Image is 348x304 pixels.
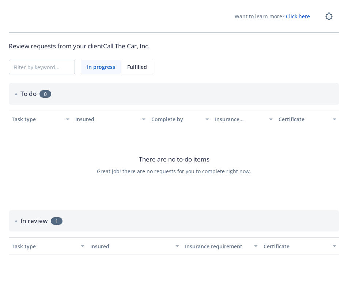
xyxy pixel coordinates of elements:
button: Task type [9,111,72,128]
div: Review requests from your client Call The Car, Inc. [9,41,339,51]
div: Certificate [264,242,328,250]
div: Insurance requirement [215,115,265,123]
button: Insurance requirement [212,111,276,128]
span: There are no to-do items [139,155,209,164]
div: Certificate [279,115,328,123]
button: Certificate [276,111,339,128]
button: Task type [9,237,87,255]
div: Task type [12,115,61,123]
span: 1 [51,217,63,225]
img: Newfront Logo [26,12,66,20]
span: Fulfilled [127,63,147,71]
div: Complete by [151,115,201,123]
span: Great job! there are no requests for you to complete right now. [97,167,251,175]
span: In progress [87,63,115,71]
div: Insured [90,242,171,250]
img: yH5BAEAAAAALAAAAAABAAEAAAIBRAA7 [9,9,23,23]
button: Insured [87,237,182,255]
a: Report a Bug [322,9,336,23]
button: Insured [72,111,149,128]
button: Insurance requirement [182,237,261,255]
a: Click here [286,13,310,20]
span: Want to learn more? [235,12,310,20]
input: Filter by keyword... [9,60,75,74]
div: Insurance requirement [185,242,250,250]
button: Certificate [261,237,339,255]
span: 0 [39,90,51,98]
div: Insured [75,115,138,123]
div: Task type [12,242,76,250]
button: Complete by [148,111,212,128]
h2: To do [20,89,37,99]
h2: In review [20,216,48,226]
